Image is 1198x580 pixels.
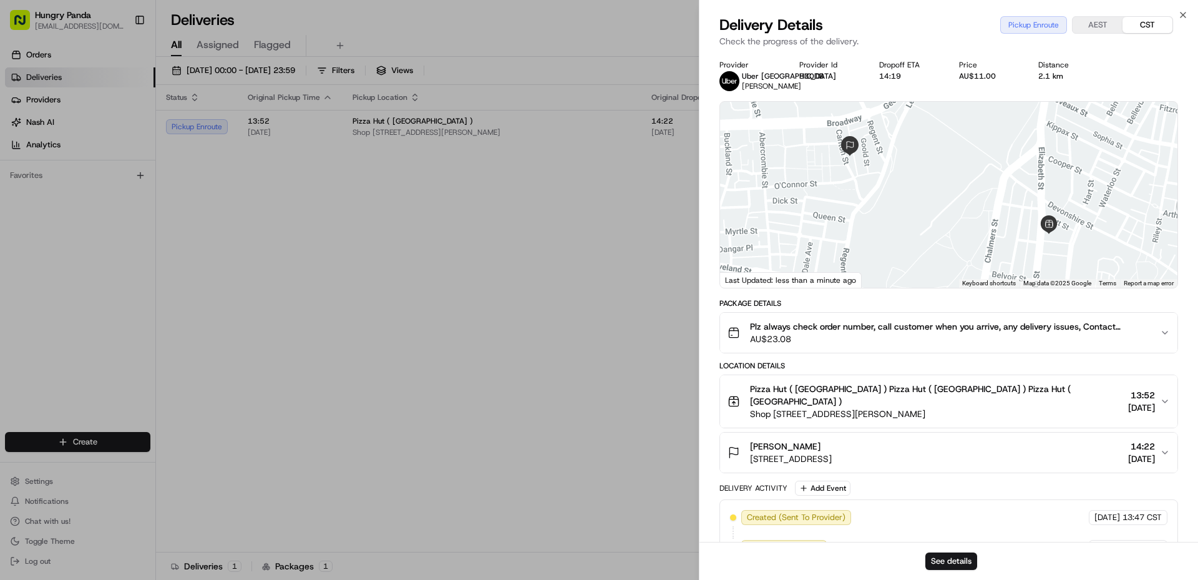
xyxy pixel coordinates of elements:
[723,272,764,288] img: Google
[719,35,1178,47] p: Check the progress of the delivery.
[750,453,832,465] span: [STREET_ADDRESS]
[1123,512,1162,523] span: 13:47 CST
[959,60,1019,70] div: Price
[750,408,1123,420] span: Shop [STREET_ADDRESS][PERSON_NAME]
[719,298,1178,308] div: Package Details
[719,71,739,91] img: uber-new-logo.jpeg
[41,227,46,237] span: •
[88,309,151,319] a: Powered byPylon
[12,280,22,290] div: 📗
[100,274,205,297] a: 💻API Documentation
[962,279,1016,288] button: Keyboard shortcuts
[959,71,1019,81] div: AU$11.00
[742,81,801,91] span: [PERSON_NAME]
[12,162,84,172] div: Past conversations
[720,272,862,288] div: Last Updated: less than a minute ago
[750,333,1150,345] span: AU$23.08
[1094,512,1120,523] span: [DATE]
[799,71,824,81] button: 830DB
[750,383,1123,408] span: Pizza Hut ( [GEOGRAPHIC_DATA] ) Pizza Hut ( [GEOGRAPHIC_DATA] ) Pizza Hut ( [GEOGRAPHIC_DATA] )
[12,119,35,142] img: 1736555255976-a54dd68f-1ca7-489b-9aae-adbdc363a1c4
[104,194,108,204] span: •
[1128,440,1155,453] span: 14:22
[925,553,977,570] button: See details
[719,361,1178,371] div: Location Details
[56,119,205,132] div: Start new chat
[12,182,32,202] img: Bea Lacdao
[7,274,100,297] a: 📗Knowledge Base
[48,227,77,237] span: 8月15日
[1073,17,1123,33] button: AEST
[12,50,227,70] p: Welcome 👋
[879,71,939,81] div: 14:19
[723,272,764,288] a: Open this area in Google Maps (opens a new window)
[799,60,859,70] div: Provider Id
[193,160,227,175] button: See all
[1099,280,1116,287] a: Terms (opens in new tab)
[742,71,836,81] span: Uber [GEOGRAPHIC_DATA]
[105,280,115,290] div: 💻
[1128,401,1155,414] span: [DATE]
[1023,280,1091,287] span: Map data ©2025 Google
[1124,280,1174,287] a: Report a map error
[750,320,1150,333] span: Plz always check order number, call customer when you arrive, any delivery issues, Contact WhatsA...
[25,194,35,204] img: 1736555255976-a54dd68f-1ca7-489b-9aae-adbdc363a1c4
[1128,453,1155,465] span: [DATE]
[719,483,787,493] div: Delivery Activity
[720,313,1177,353] button: Plz always check order number, call customer when you arrive, any delivery issues, Contact WhatsA...
[750,440,821,453] span: [PERSON_NAME]
[110,194,140,204] span: 8月19日
[56,132,172,142] div: We're available if you need us!
[719,15,823,35] span: Delivery Details
[720,375,1177,428] button: Pizza Hut ( [GEOGRAPHIC_DATA] ) Pizza Hut ( [GEOGRAPHIC_DATA] ) Pizza Hut ( [GEOGRAPHIC_DATA] )Sh...
[25,279,95,292] span: Knowledge Base
[118,279,200,292] span: API Documentation
[795,481,850,496] button: Add Event
[39,194,101,204] span: [PERSON_NAME]
[212,123,227,138] button: Start new chat
[879,60,939,70] div: Dropoff ETA
[12,12,37,37] img: Nash
[124,310,151,319] span: Pylon
[719,60,779,70] div: Provider
[1038,71,1098,81] div: 2.1 km
[1123,17,1172,33] button: CST
[1128,389,1155,401] span: 13:52
[747,512,845,523] span: Created (Sent To Provider)
[1038,60,1098,70] div: Distance
[720,433,1177,473] button: [PERSON_NAME][STREET_ADDRESS]14:22[DATE]
[26,119,49,142] img: 4281594248423_2fcf9dad9f2a874258b8_72.png
[32,81,206,94] input: Clear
